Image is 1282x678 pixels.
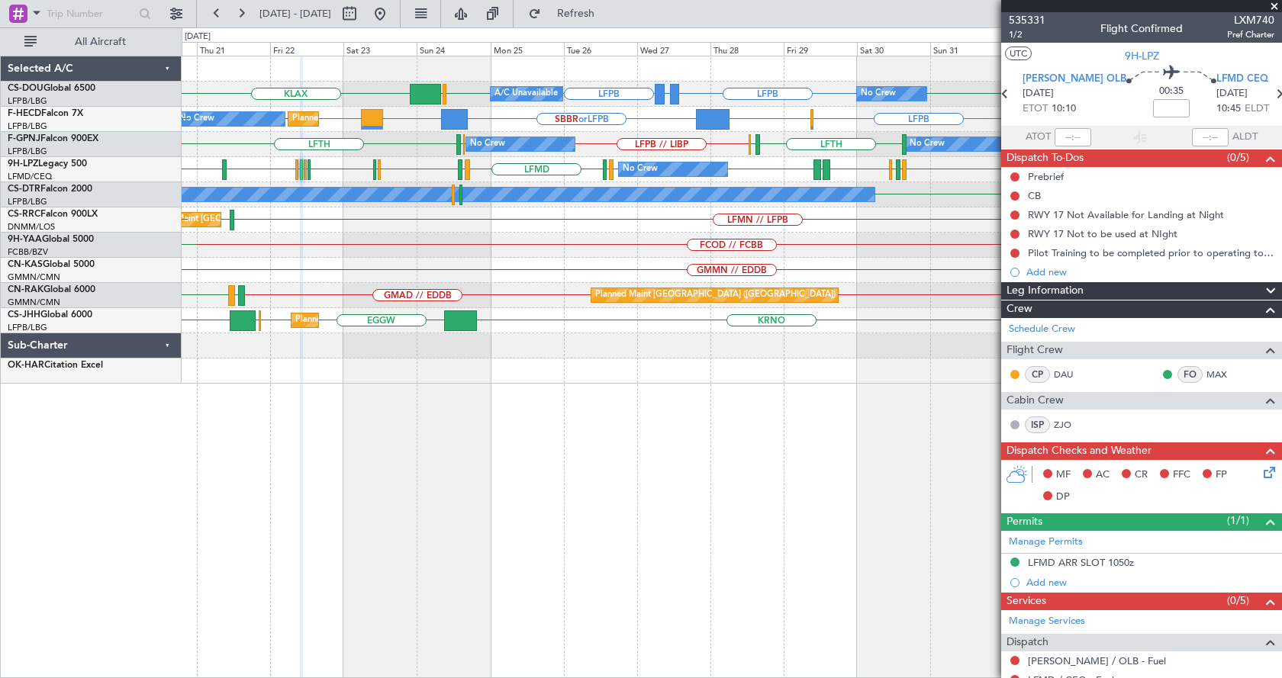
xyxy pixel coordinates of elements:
[521,2,613,26] button: Refresh
[1026,265,1274,278] div: Add new
[1096,468,1110,483] span: AC
[8,322,47,333] a: LFPB/LBG
[197,42,270,56] div: Thu 21
[1025,366,1050,383] div: CP
[1009,322,1075,337] a: Schedule Crew
[1177,366,1203,383] div: FO
[1227,149,1249,165] span: (0/5)
[8,246,48,258] a: FCBB/BZV
[8,297,60,308] a: GMMN/CMN
[1227,593,1249,609] span: (0/5)
[1007,513,1042,531] span: Permits
[8,260,95,269] a: CN-KASGlobal 5000
[930,42,1003,56] div: Sun 31
[1028,189,1041,202] div: CB
[8,95,47,107] a: LFPB/LBG
[1023,72,1126,87] span: [PERSON_NAME] OLB
[343,42,417,56] div: Sat 23
[1028,170,1064,183] div: Prebrief
[8,84,43,93] span: CS-DOU
[1052,101,1076,117] span: 10:10
[8,134,40,143] span: F-GPNJ
[595,284,836,307] div: Planned Maint [GEOGRAPHIC_DATA] ([GEOGRAPHIC_DATA])
[8,84,95,93] a: CS-DOUGlobal 6500
[40,37,161,47] span: All Aircraft
[564,42,637,56] div: Tue 26
[784,42,857,56] div: Fri 29
[8,146,47,157] a: LFPB/LBG
[1206,368,1241,381] a: MAX
[8,285,95,294] a: CN-RAKGlobal 6000
[1135,468,1148,483] span: CR
[1023,86,1054,101] span: [DATE]
[1007,282,1084,300] span: Leg Information
[1216,86,1248,101] span: [DATE]
[17,30,166,54] button: All Aircraft
[1009,614,1085,629] a: Manage Services
[623,158,658,181] div: No Crew
[1054,368,1088,381] a: DAU
[1007,392,1064,410] span: Cabin Crew
[8,361,103,370] a: OK-HARCitation Excel
[1023,101,1048,117] span: ETOT
[8,235,42,244] span: 9H-YAA
[1007,149,1084,167] span: Dispatch To-Dos
[1007,300,1032,318] span: Crew
[8,196,47,207] a: LFPB/LBG
[1216,468,1227,483] span: FP
[1216,101,1241,117] span: 10:45
[8,210,98,219] a: CS-RRCFalcon 900LX
[185,31,211,43] div: [DATE]
[8,134,98,143] a: F-GPNJFalcon 900EX
[910,133,945,156] div: No Crew
[8,185,92,194] a: CS-DTRFalcon 2000
[1026,130,1051,145] span: ATOT
[8,272,60,283] a: GMMN/CMN
[417,42,490,56] div: Sun 24
[637,42,710,56] div: Wed 27
[1028,208,1224,221] div: RWY 17 Not Available for Landing at Night
[1227,12,1274,28] span: LXM740
[8,210,40,219] span: CS-RRC
[710,42,784,56] div: Thu 28
[8,221,55,233] a: DNMM/LOS
[8,159,87,169] a: 9H-LPZLegacy 500
[494,82,558,105] div: A/C Unavailable
[8,159,38,169] span: 9H-LPZ
[1055,128,1091,146] input: --:--
[1056,490,1070,505] span: DP
[470,133,505,156] div: No Crew
[1009,12,1045,28] span: 535331
[1007,593,1046,610] span: Services
[8,310,40,320] span: CS-JHH
[1026,576,1274,589] div: Add new
[544,8,608,19] span: Refresh
[1028,654,1166,667] a: [PERSON_NAME] / OLB - Fuel
[8,285,43,294] span: CN-RAK
[8,361,44,370] span: OK-HAR
[8,120,47,132] a: LFPB/LBG
[1232,130,1258,145] span: ALDT
[292,108,533,130] div: Planned Maint [GEOGRAPHIC_DATA] ([GEOGRAPHIC_DATA])
[1245,101,1269,117] span: ELDT
[1005,47,1032,60] button: UTC
[259,7,331,21] span: [DATE] - [DATE]
[8,310,92,320] a: CS-JHHGlobal 6000
[8,260,43,269] span: CN-KAS
[47,2,134,25] input: Trip Number
[1173,468,1190,483] span: FFC
[295,309,536,332] div: Planned Maint [GEOGRAPHIC_DATA] ([GEOGRAPHIC_DATA])
[179,108,214,130] div: No Crew
[1028,246,1274,259] div: Pilot Training to be completed prior to operating to LFMD
[1007,634,1048,651] span: Dispatch
[1125,48,1159,64] span: 9H-LPZ
[8,185,40,194] span: CS-DTR
[1028,556,1134,569] div: LFMD ARR SLOT 1050z
[1009,535,1083,550] a: Manage Permits
[1159,84,1184,99] span: 00:35
[1025,416,1050,433] div: ISP
[1007,342,1063,359] span: Flight Crew
[8,171,52,182] a: LFMD/CEQ
[1009,28,1045,41] span: 1/2
[1227,28,1274,41] span: Pref Charter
